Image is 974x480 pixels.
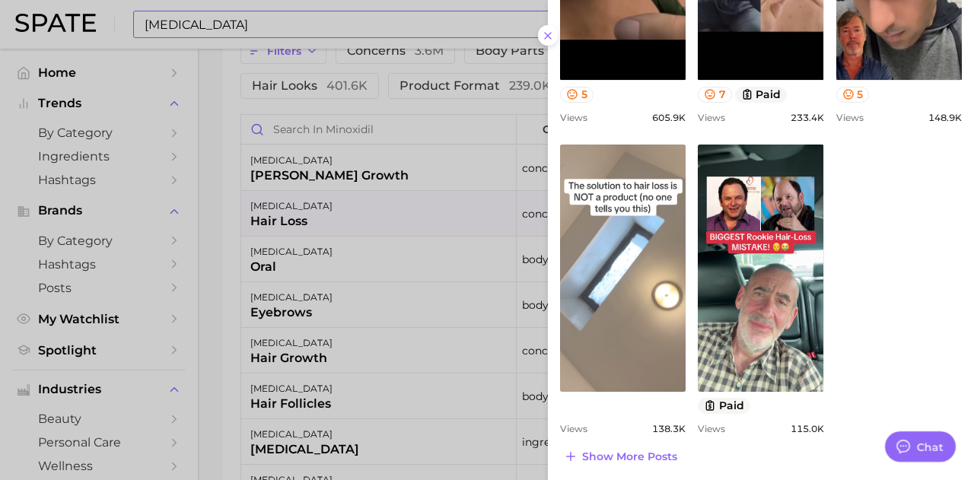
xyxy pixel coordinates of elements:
span: Views [560,423,587,434]
button: 5 [836,87,870,103]
span: 605.9k [652,112,686,123]
button: paid [698,398,750,414]
span: Views [698,423,725,434]
span: 115.0k [791,423,824,434]
span: Views [698,112,725,123]
span: 148.9k [928,112,962,123]
button: 7 [698,87,732,103]
button: Show more posts [560,446,681,467]
span: Views [836,112,864,123]
span: Views [560,112,587,123]
span: Show more posts [582,450,677,463]
button: paid [735,87,788,103]
button: 5 [560,87,594,103]
span: 138.3k [652,423,686,434]
span: 233.4k [791,112,824,123]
